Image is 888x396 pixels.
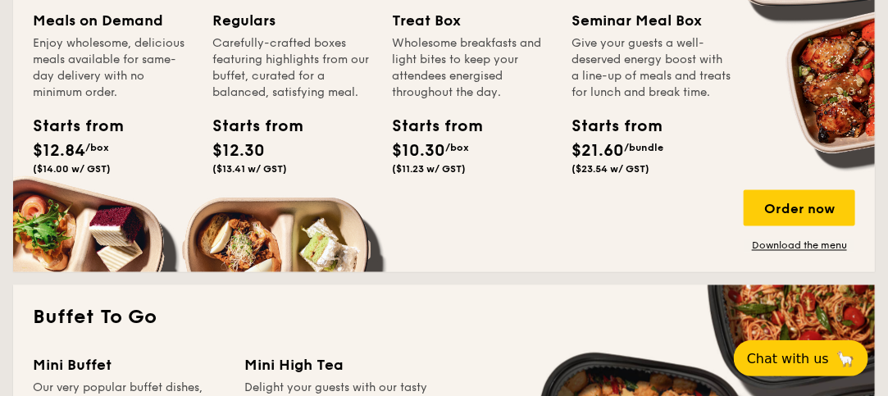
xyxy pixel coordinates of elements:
div: Enjoy wholesome, delicious meals available for same-day delivery with no minimum order. [33,35,193,101]
div: Mini High Tea [244,354,436,377]
div: Meals on Demand [33,9,193,32]
span: ($14.00 w/ GST) [33,163,111,175]
div: Give your guests a well-deserved energy boost with a line-up of meals and treats for lunch and br... [572,35,731,101]
span: $12.84 [33,141,85,161]
div: Starts from [392,114,466,139]
div: Carefully-crafted boxes featuring highlights from our buffet, curated for a balanced, satisfying ... [212,35,372,101]
span: $10.30 [392,141,445,161]
div: Treat Box [392,9,552,32]
span: ($13.41 w/ GST) [212,163,287,175]
div: Seminar Meal Box [572,9,731,32]
div: Wholesome breakfasts and light bites to keep your attendees energised throughout the day. [392,35,552,101]
h2: Buffet To Go [33,305,855,331]
span: /box [445,142,469,153]
span: $21.60 [572,141,624,161]
div: Starts from [33,114,107,139]
div: Order now [744,190,855,226]
span: Chat with us [747,351,829,366]
span: 🦙 [836,349,855,368]
a: Download the menu [744,239,855,253]
span: ($11.23 w/ GST) [392,163,466,175]
span: /bundle [624,142,663,153]
div: Starts from [212,114,286,139]
span: ($23.54 w/ GST) [572,163,649,175]
span: $12.30 [212,141,265,161]
div: Mini Buffet [33,354,225,377]
button: Chat with us🦙 [734,340,868,376]
div: Regulars [212,9,372,32]
div: Starts from [572,114,645,139]
span: /box [85,142,109,153]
